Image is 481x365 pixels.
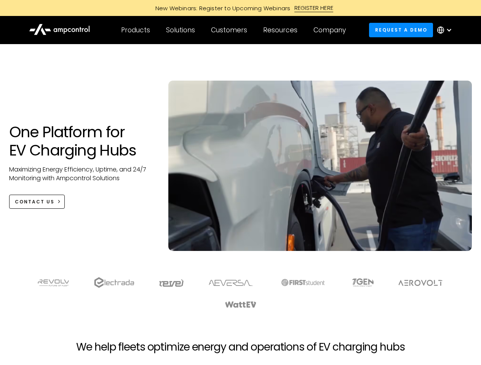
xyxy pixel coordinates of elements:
[263,26,297,34] div: Resources
[313,26,346,34] div: Company
[211,26,247,34] div: Customers
[294,4,334,12] div: REGISTER HERE
[94,277,134,288] img: electrada logo
[225,302,257,308] img: WattEV logo
[15,198,54,205] div: CONTACT US
[9,195,65,209] a: CONTACT US
[166,26,195,34] div: Solutions
[9,123,153,159] h1: One Platform for EV Charging Hubs
[69,4,412,12] a: New Webinars: Register to Upcoming WebinarsREGISTER HERE
[121,26,150,34] div: Products
[76,341,404,354] h2: We help fleets optimize energy and operations of EV charging hubs
[398,280,443,286] img: Aerovolt Logo
[148,4,294,12] div: New Webinars: Register to Upcoming Webinars
[9,165,153,182] p: Maximizing Energy Efficiency, Uptime, and 24/7 Monitoring with Ampcontrol Solutions
[369,23,433,37] a: Request a demo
